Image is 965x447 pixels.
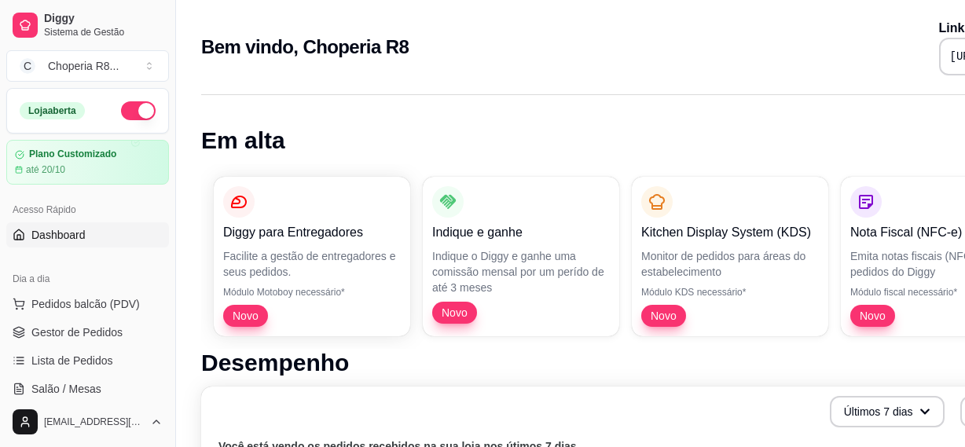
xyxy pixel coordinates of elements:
a: Dashboard [6,222,169,247]
button: Pedidos balcão (PDV) [6,291,169,317]
button: Diggy para EntregadoresFacilite a gestão de entregadores e seus pedidos.Módulo Motoboy necessário... [214,177,410,336]
p: Monitor de pedidos para áreas do estabelecimento [641,248,819,280]
a: Salão / Mesas [6,376,169,401]
div: Acesso Rápido [6,197,169,222]
article: Plano Customizado [29,148,116,160]
a: Lista de Pedidos [6,348,169,373]
span: [EMAIL_ADDRESS][DOMAIN_NAME] [44,416,144,428]
p: Módulo Motoboy necessário* [223,286,401,299]
p: Indique e ganhe [432,223,610,242]
span: Dashboard [31,227,86,243]
p: Facilite a gestão de entregadores e seus pedidos. [223,248,401,280]
p: Indique o Diggy e ganhe uma comissão mensal por um perído de até 3 meses [432,248,610,295]
button: Select a team [6,50,169,82]
span: Lista de Pedidos [31,353,113,368]
span: Pedidos balcão (PDV) [31,296,140,312]
p: Módulo KDS necessário* [641,286,819,299]
a: DiggySistema de Gestão [6,6,169,44]
div: Loja aberta [20,102,85,119]
h2: Bem vindo, Choperia R8 [201,35,409,60]
a: Gestor de Pedidos [6,320,169,345]
span: Sistema de Gestão [44,26,163,38]
button: Kitchen Display System (KDS)Monitor de pedidos para áreas do estabelecimentoMódulo KDS necessário... [632,177,828,336]
span: Diggy [44,12,163,26]
p: Diggy para Entregadores [223,223,401,242]
span: C [20,58,35,74]
button: Indique e ganheIndique o Diggy e ganhe uma comissão mensal por um perído de até 3 mesesNovo [423,177,619,336]
button: Últimos 7 dias [830,396,945,427]
article: até 20/10 [26,163,65,176]
div: Choperia R8 ... [48,58,119,74]
p: Kitchen Display System (KDS) [641,223,819,242]
span: Novo [226,308,265,324]
span: Novo [435,305,474,321]
span: Salão / Mesas [31,381,101,397]
span: Novo [644,308,683,324]
span: Gestor de Pedidos [31,324,123,340]
span: Novo [853,308,892,324]
button: [EMAIL_ADDRESS][DOMAIN_NAME] [6,403,169,441]
button: Alterar Status [121,101,156,120]
a: Plano Customizadoaté 20/10 [6,140,169,185]
div: Dia a dia [6,266,169,291]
